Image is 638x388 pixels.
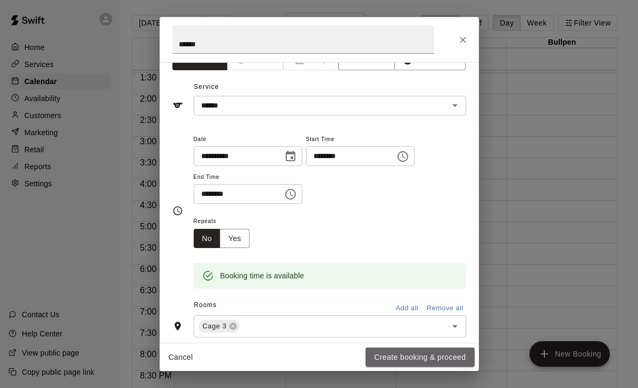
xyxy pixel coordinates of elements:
span: Start Time [306,133,415,147]
button: Open [448,319,462,334]
svg: Service [172,100,183,111]
span: Date [194,133,302,147]
span: Repeats [194,214,259,229]
span: Rooms [194,301,217,309]
div: outlined button group [194,229,250,249]
svg: Rooms [172,321,183,332]
button: Create booking & proceed [366,348,474,367]
button: Open [448,98,462,113]
button: Remove all [424,300,466,317]
span: End Time [194,170,302,185]
button: Choose time, selected time is 5:00 PM [280,184,301,205]
button: Cancel [164,348,198,367]
svg: Timing [172,205,183,216]
div: Booking time is available [220,266,304,285]
button: Yes [220,229,250,249]
button: Close [453,30,473,49]
div: Cage 3 [198,320,239,333]
button: Add all [390,300,424,317]
span: Cage 3 [198,321,231,332]
button: Choose date, selected date is Sep 19, 2025 [280,146,301,167]
span: Service [194,83,219,90]
button: No [194,229,221,249]
button: Choose time, selected time is 4:30 PM [392,146,413,167]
